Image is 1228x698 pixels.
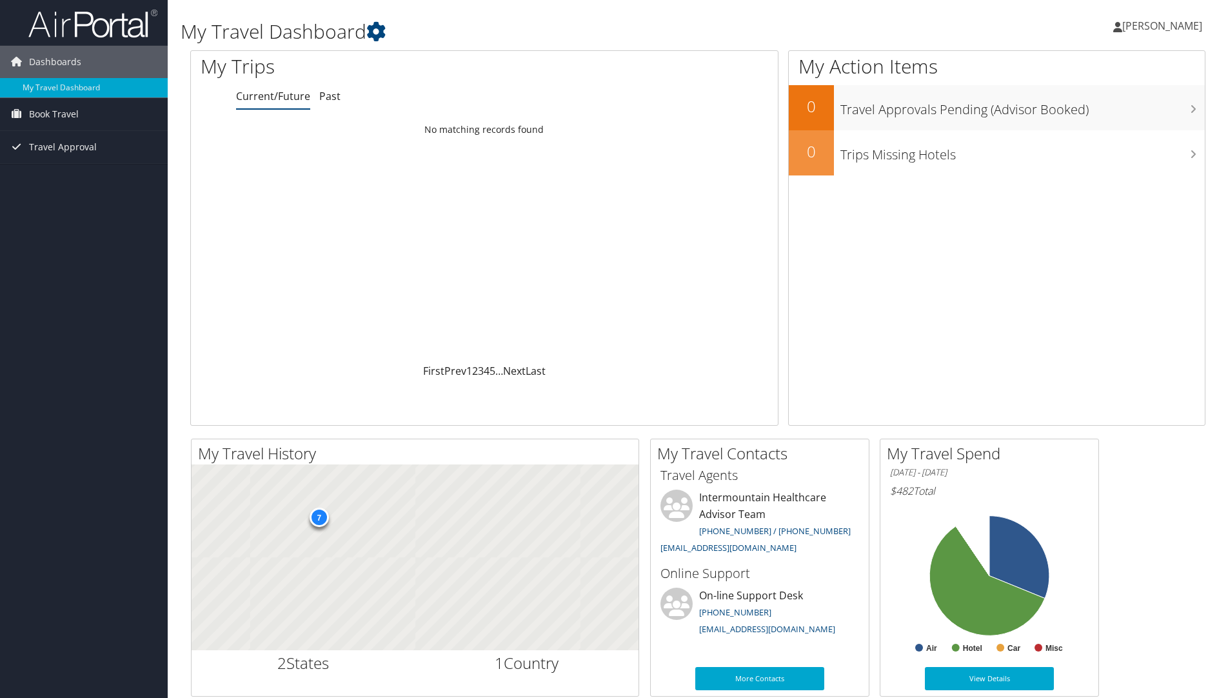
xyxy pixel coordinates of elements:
h3: Travel Agents [660,466,859,484]
h2: My Travel History [198,443,639,464]
li: Intermountain Healthcare Advisor Team [654,490,866,559]
h2: My Travel Contacts [657,443,869,464]
a: First [423,364,444,378]
text: Car [1007,644,1020,653]
div: 7 [309,508,328,527]
span: 2 [277,652,286,673]
a: Prev [444,364,466,378]
img: airportal-logo.png [28,8,157,39]
a: Current/Future [236,89,310,103]
span: Travel Approval [29,131,97,163]
a: 0Trips Missing Hotels [789,130,1205,175]
a: More Contacts [695,667,824,690]
a: 5 [490,364,495,378]
a: 2 [472,364,478,378]
a: 1 [466,364,472,378]
h2: 0 [789,141,834,163]
a: [PERSON_NAME] [1113,6,1215,45]
h1: My Action Items [789,53,1205,80]
span: Book Travel [29,98,79,130]
a: [EMAIL_ADDRESS][DOMAIN_NAME] [699,623,835,635]
span: [PERSON_NAME] [1122,19,1202,33]
a: [PHONE_NUMBER] [699,606,771,618]
h1: My Trips [201,53,524,80]
h2: Country [425,652,629,674]
h3: Trips Missing Hotels [840,139,1205,164]
h3: Online Support [660,564,859,583]
a: [PHONE_NUMBER] / [PHONE_NUMBER] [699,525,851,537]
a: 0Travel Approvals Pending (Advisor Booked) [789,85,1205,130]
h2: States [201,652,406,674]
h3: Travel Approvals Pending (Advisor Booked) [840,94,1205,119]
a: 3 [478,364,484,378]
li: On-line Support Desk [654,588,866,641]
a: 4 [484,364,490,378]
a: [EMAIL_ADDRESS][DOMAIN_NAME] [660,542,797,553]
span: $482 [890,484,913,498]
span: Dashboards [29,46,81,78]
span: … [495,364,503,378]
a: View Details [925,667,1054,690]
h6: [DATE] - [DATE] [890,466,1089,479]
text: Air [926,644,937,653]
text: Misc [1045,644,1063,653]
a: Past [319,89,341,103]
h1: My Travel Dashboard [181,18,870,45]
h6: Total [890,484,1089,498]
a: Next [503,364,526,378]
h2: My Travel Spend [887,443,1098,464]
a: Last [526,364,546,378]
span: 1 [495,652,504,673]
td: No matching records found [191,118,778,141]
h2: 0 [789,95,834,117]
text: Hotel [963,644,982,653]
